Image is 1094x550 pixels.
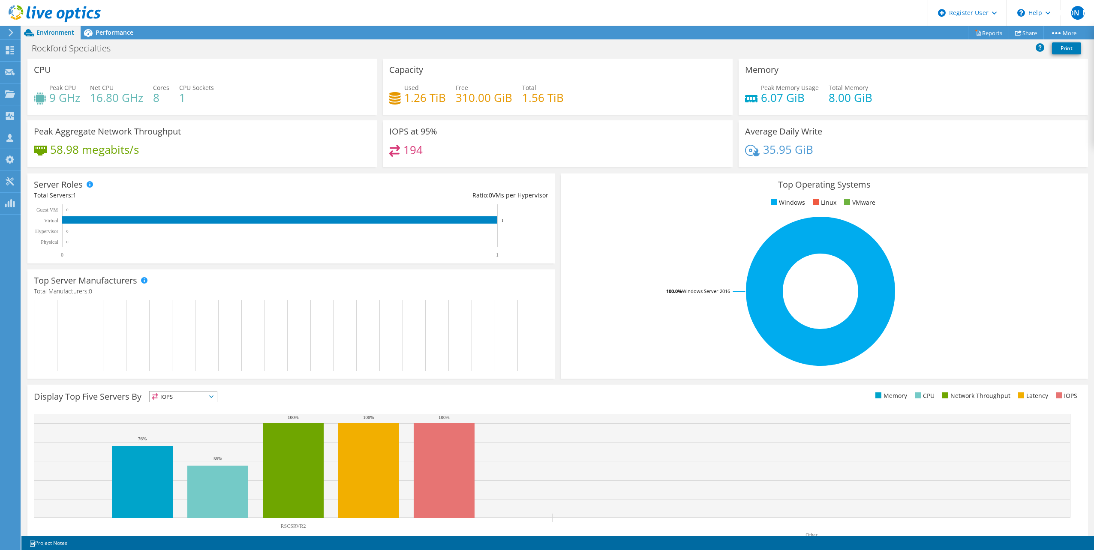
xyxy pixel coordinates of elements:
span: CPU Sockets [179,84,214,92]
li: Linux [811,198,836,207]
span: Environment [36,28,74,36]
li: Network Throughput [940,391,1010,401]
text: Hypervisor [35,228,58,234]
span: Net CPU [90,84,114,92]
svg: \n [1017,9,1025,17]
span: Used [404,84,419,92]
a: Project Notes [23,538,73,548]
li: Windows [769,198,805,207]
text: 0 [66,229,69,233]
span: Cores [153,84,169,92]
text: Other [805,532,817,538]
h4: 9 GHz [49,93,80,102]
span: Peak Memory Usage [761,84,819,92]
span: 0 [89,287,92,295]
div: Ratio: VMs per Hypervisor [291,191,548,200]
h3: Peak Aggregate Network Throughput [34,127,181,136]
h4: 1 [179,93,214,102]
text: 1 [502,218,504,223]
span: Free [456,84,468,92]
h3: CPU [34,65,51,75]
text: 0 [66,240,69,244]
span: 0 [489,191,492,199]
text: RSCSRVR2 [280,523,306,529]
span: [PERSON_NAME] [1071,6,1085,20]
text: 0 [61,252,63,258]
li: CPU [913,391,935,401]
text: Guest VM [36,207,58,213]
h4: 1.26 TiB [404,93,446,102]
span: Total [522,84,536,92]
h3: Top Operating Systems [567,180,1082,189]
h3: Server Roles [34,180,83,189]
h3: Average Daily Write [745,127,822,136]
h4: 310.00 GiB [456,93,512,102]
h4: Total Manufacturers: [34,287,548,296]
h4: 8 [153,93,169,102]
h3: Capacity [389,65,423,75]
span: IOPS [150,392,217,402]
h4: 6.07 GiB [761,93,819,102]
li: Memory [873,391,907,401]
h1: Rockford Specialties [28,44,124,53]
span: Peak CPU [49,84,76,92]
h4: 58.98 megabits/s [50,145,139,154]
text: 76% [138,436,147,441]
text: 1 [496,252,499,258]
li: Latency [1016,391,1048,401]
text: 100% [439,415,450,420]
text: Physical [41,239,58,245]
span: Performance [96,28,133,36]
span: 1 [73,191,76,199]
li: VMware [842,198,875,207]
a: Share [1009,26,1044,39]
h4: 1.56 TiB [522,93,564,102]
h4: 16.80 GHz [90,93,143,102]
text: Virtual [44,218,59,224]
h4: 35.95 GiB [763,145,813,154]
li: IOPS [1054,391,1077,401]
h4: 194 [403,145,423,155]
h3: IOPS at 95% [389,127,437,136]
h4: 8.00 GiB [829,93,872,102]
a: Print [1052,42,1081,54]
text: 100% [363,415,374,420]
text: 0 [66,208,69,212]
div: Total Servers: [34,191,291,200]
a: More [1043,26,1083,39]
h3: Top Server Manufacturers [34,276,137,285]
h3: Memory [745,65,778,75]
text: 100% [288,415,299,420]
tspan: Windows Server 2016 [682,288,730,294]
a: Reports [968,26,1009,39]
span: Total Memory [829,84,868,92]
text: 55% [213,456,222,461]
tspan: 100.0% [666,288,682,294]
